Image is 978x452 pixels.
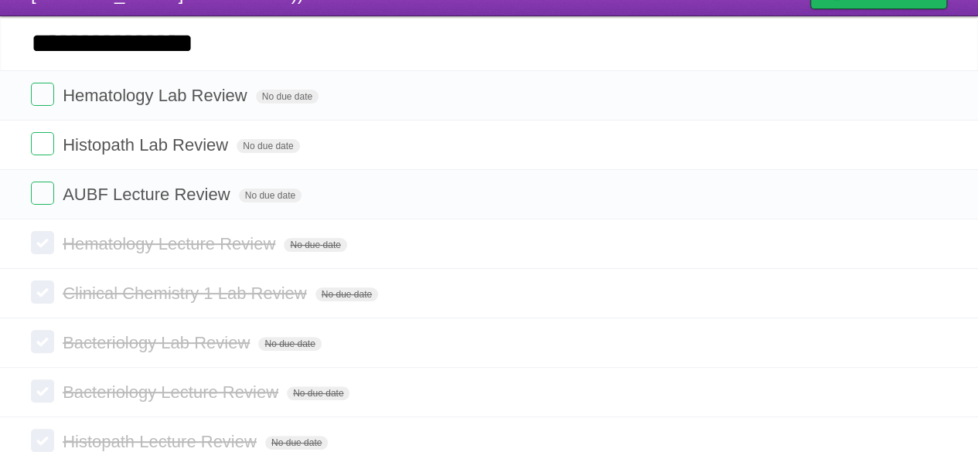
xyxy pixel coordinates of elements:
[239,189,302,202] span: No due date
[63,135,232,155] span: Histopath Lab Review
[237,139,299,153] span: No due date
[63,382,282,402] span: Bacteriology Lecture Review
[31,182,54,205] label: Done
[63,234,279,253] span: Hematology Lecture Review
[31,231,54,254] label: Done
[31,132,54,155] label: Done
[258,337,321,351] span: No due date
[63,333,254,352] span: Bacteriology Lab Review
[63,284,310,303] span: Clinical Chemistry 1 Lab Review
[31,280,54,304] label: Done
[31,83,54,106] label: Done
[31,429,54,452] label: Done
[63,432,261,451] span: Histopath Lecture Review
[63,185,233,204] span: AUBF Lecture Review
[315,287,378,301] span: No due date
[31,330,54,353] label: Done
[256,90,319,104] span: No due date
[284,238,346,252] span: No due date
[287,386,349,400] span: No due date
[63,86,250,105] span: Hematology Lab Review
[31,379,54,403] label: Done
[265,436,328,450] span: No due date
